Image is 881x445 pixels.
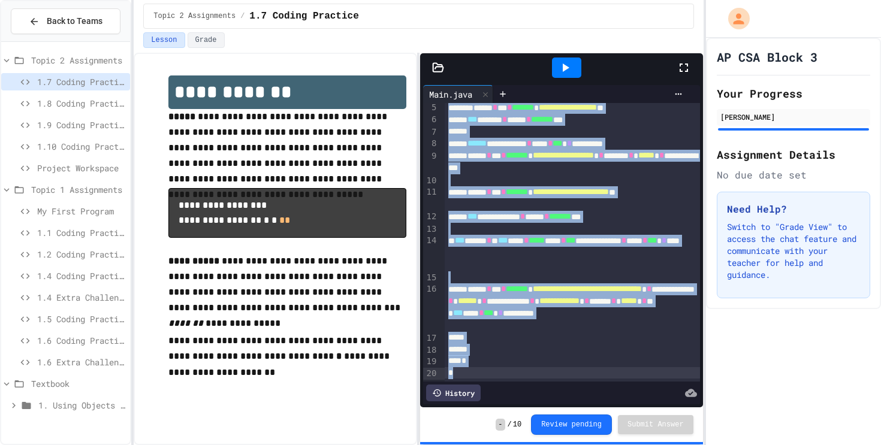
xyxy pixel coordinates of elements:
[423,114,438,126] div: 6
[423,102,438,114] div: 5
[188,32,225,48] button: Grade
[423,175,438,187] div: 10
[37,334,125,347] span: 1.6 Coding Practice
[423,356,438,368] div: 19
[717,49,817,65] h1: AP CSA Block 3
[37,270,125,282] span: 1.4 Coding Practice
[37,97,125,110] span: 1.8 Coding Practice
[423,344,438,356] div: 18
[37,162,125,174] span: Project Workspace
[240,11,245,21] span: /
[513,420,521,429] span: 10
[47,15,102,28] span: Back to Teams
[716,5,753,32] div: My Account
[423,211,438,223] div: 12
[423,368,438,380] div: 20
[249,9,358,23] span: 1.7 Coding Practice
[423,223,438,235] div: 13
[37,119,125,131] span: 1.9 Coding Practice
[627,420,684,429] span: Submit Answer
[37,248,125,261] span: 1.2 Coding Practice
[37,313,125,325] span: 1.5 Coding Practice
[423,126,438,138] div: 7
[423,150,438,175] div: 9
[423,85,493,103] div: Main.java
[717,168,870,182] div: No due date set
[31,377,125,390] span: Textbook
[37,205,125,217] span: My First Program
[143,32,185,48] button: Lesson
[727,221,860,281] p: Switch to "Grade View" to access the chat feature and communicate with your teacher for help and ...
[618,415,693,434] button: Submit Answer
[37,140,125,153] span: 1.10 Coding Practice
[717,146,870,163] h2: Assignment Details
[423,186,438,211] div: 11
[31,54,125,66] span: Topic 2 Assignments
[423,138,438,150] div: 8
[423,88,478,101] div: Main.java
[496,419,505,431] span: -
[31,183,125,196] span: Topic 1 Assignments
[717,85,870,102] h2: Your Progress
[423,283,438,332] div: 16
[423,272,438,284] div: 15
[727,202,860,216] h3: Need Help?
[37,75,125,88] span: 1.7 Coding Practice
[531,414,612,435] button: Review pending
[37,226,125,239] span: 1.1 Coding Practice
[423,332,438,344] div: 17
[508,420,512,429] span: /
[37,356,125,368] span: 1.6 Extra Challenge Problem
[11,8,120,34] button: Back to Teams
[153,11,236,21] span: Topic 2 Assignments
[38,399,125,411] span: 1. Using Objects and Methods
[720,111,867,122] div: [PERSON_NAME]
[37,291,125,304] span: 1.4 Extra Challenge Problem
[423,235,438,271] div: 14
[426,385,481,401] div: History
